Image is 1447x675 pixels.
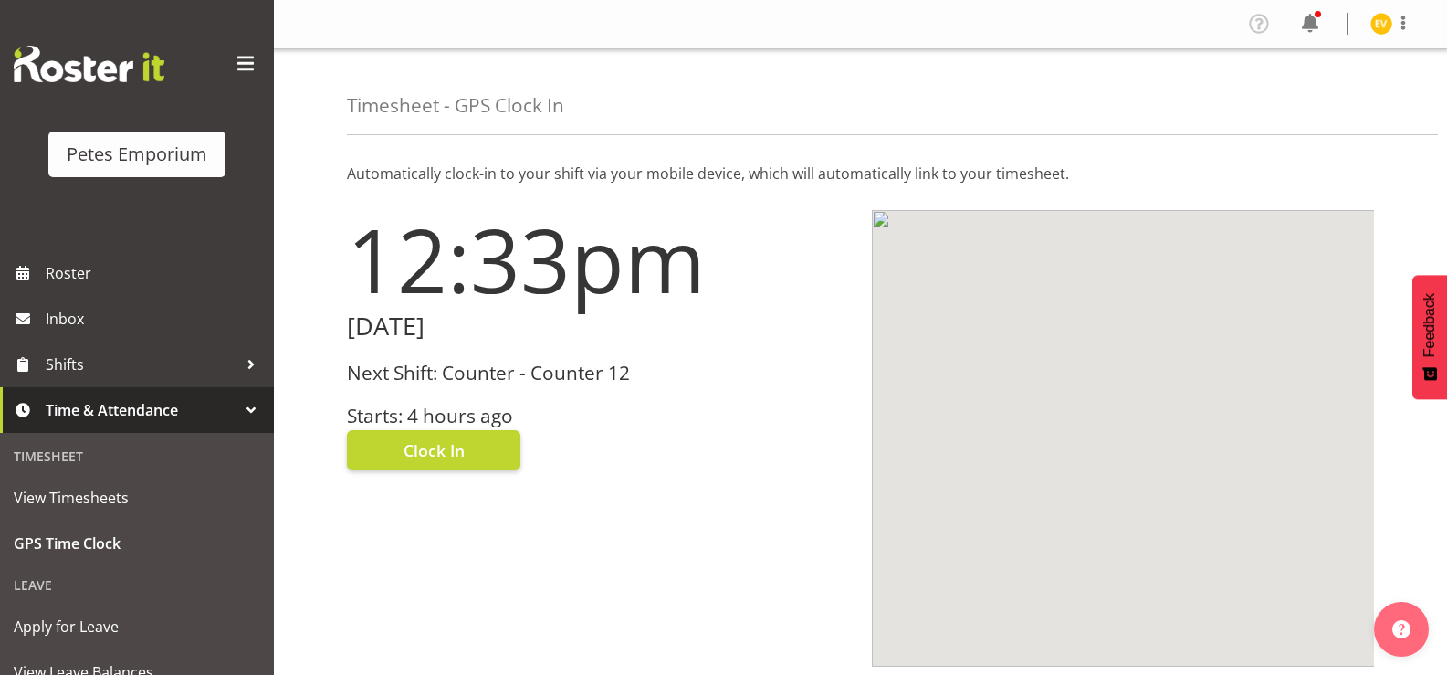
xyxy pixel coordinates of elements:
span: Apply for Leave [14,613,260,640]
span: Roster [46,259,265,287]
span: Inbox [46,305,265,332]
img: eva-vailini10223.jpg [1370,13,1392,35]
button: Feedback - Show survey [1412,275,1447,399]
div: Timesheet [5,438,269,475]
span: Time & Attendance [46,396,237,424]
span: GPS Time Clock [14,530,260,557]
span: View Timesheets [14,484,260,512]
img: help-xxl-2.png [1392,620,1410,638]
a: Apply for Leave [5,604,269,649]
a: View Timesheets [5,475,269,521]
h3: Next Shift: Counter - Counter 12 [347,363,850,384]
span: Clock In [404,438,465,462]
span: Feedback [1421,293,1438,357]
h3: Starts: 4 hours ago [347,406,850,427]
a: GPS Time Clock [5,521,269,566]
button: Clock In [347,430,520,470]
h2: [DATE] [347,312,850,341]
h4: Timesheet - GPS Clock In [347,95,564,116]
p: Automatically clock-in to your shift via your mobile device, which will automatically link to you... [347,163,1374,185]
h1: 12:33pm [347,210,850,309]
div: Leave [5,566,269,604]
img: Rosterit website logo [14,46,164,82]
div: Petes Emporium [67,141,207,168]
span: Shifts [46,351,237,378]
